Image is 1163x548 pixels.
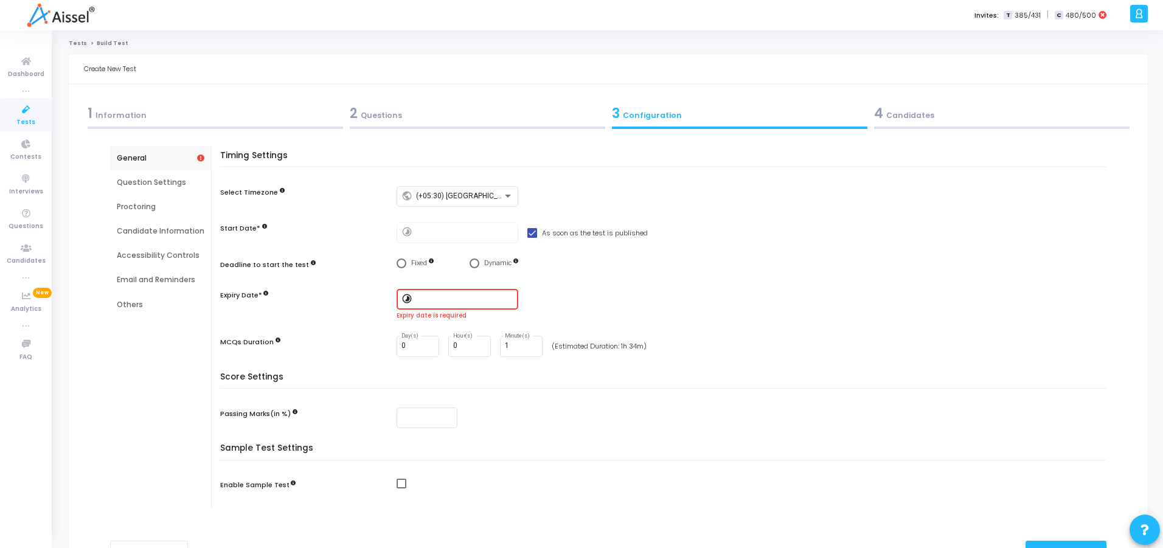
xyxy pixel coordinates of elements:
span: Fixed [411,259,427,267]
a: 1Information [84,100,346,133]
label: Passing Marks(in %) [220,409,291,419]
span: 385/431 [1015,10,1041,21]
span: As soon as the test is published [542,226,648,240]
div: Others [117,299,204,310]
div: Questions [350,103,605,123]
span: Analytics [11,304,41,314]
span: 480/500 [1066,10,1096,21]
span: 4 [874,104,883,123]
div: Accessibility Controls [117,250,204,261]
span: Dynamic [484,259,512,267]
span: T [1004,11,1012,20]
div: Email and Reminders [117,274,204,285]
span: FAQ [19,352,32,362]
div: Information [88,103,343,123]
span: 3 [612,104,620,123]
a: Tests [69,40,87,47]
span: C [1055,11,1063,20]
label: Start Date* [220,223,260,234]
span: 1 [88,104,92,123]
span: Tests [16,117,35,128]
span: 2 [350,104,358,123]
label: Deadline to start the test [220,260,309,270]
span: Build Test [97,40,128,47]
span: Contests [10,152,41,162]
label: Expiry Date* [220,290,268,300]
div: General [117,153,204,164]
a: 3Configuration [608,100,870,133]
h5: Score Settings [220,372,1113,389]
a: 4Candidates [870,100,1133,133]
span: Interviews [9,187,43,197]
label: Invites: [974,10,999,21]
div: Expiry date is required [397,311,1113,321]
h5: Sample Test Settings [220,443,1113,460]
label: Select Timezone [220,187,278,198]
div: Candidates [874,103,1130,123]
img: logo [27,3,94,27]
div: Candidate Information [117,226,204,237]
h5: Timing Settings [220,151,1113,168]
mat-radio-group: Select confirmation [397,258,518,269]
span: Questions [9,221,43,232]
label: MCQs Duration [220,337,280,347]
span: Dashboard [8,69,44,80]
div: (Estimated Duration: 1h 34m) [552,341,647,352]
mat-icon: timelapse [401,293,416,307]
span: (+05:30) [GEOGRAPHIC_DATA]/[GEOGRAPHIC_DATA] [416,192,591,200]
mat-icon: timelapse [401,226,416,240]
div: Configuration [612,103,867,123]
a: 2Questions [346,100,608,133]
nav: breadcrumb [69,40,1148,47]
div: Create New Test [84,54,136,84]
span: New [33,288,52,298]
span: Candidates [7,256,46,266]
div: Question Settings [117,177,204,188]
div: Proctoring [117,201,204,212]
label: Enable Sample Test [220,480,296,490]
mat-icon: public [401,190,416,204]
span: | [1047,9,1049,21]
